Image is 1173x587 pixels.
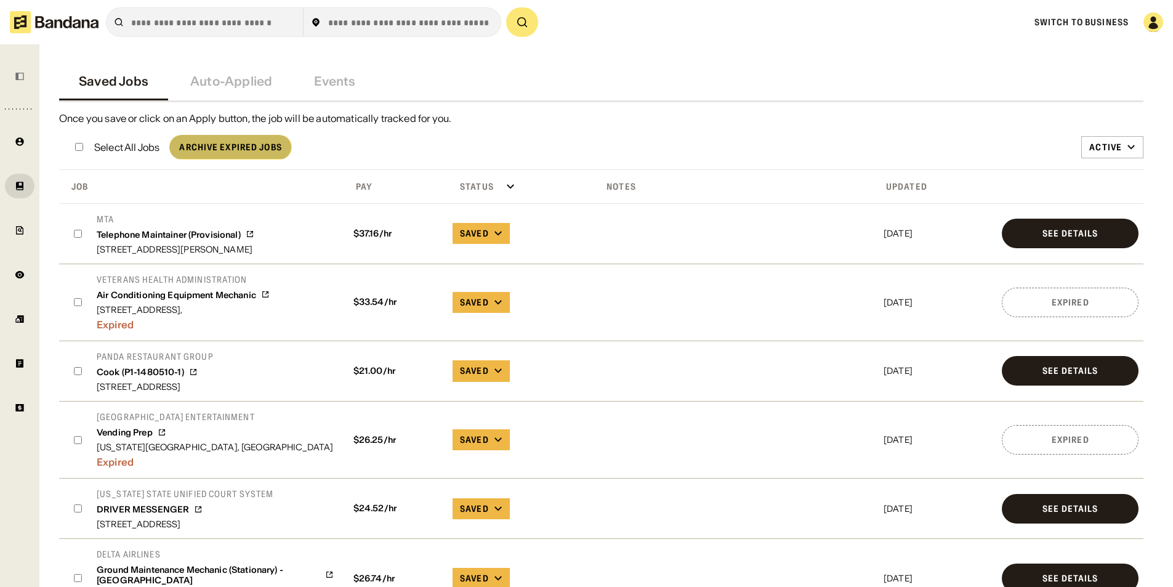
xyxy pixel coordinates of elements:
[450,177,592,196] div: Click toggle to sort ascending
[884,435,992,444] div: [DATE]
[597,177,876,196] div: Click toggle to sort ascending
[97,427,153,438] div: Vending Prep
[97,488,273,500] div: [US_STATE] State Unified Court System
[59,112,1143,125] div: Once you save or click on an Apply button, the job will be automatically tracked for you.
[881,181,927,192] div: Updated
[97,274,270,285] div: Veterans Health Administration
[1052,435,1089,444] div: Expired
[1042,504,1098,513] div: See Details
[79,74,148,89] div: Saved Jobs
[94,142,159,152] div: Select All Jobs
[97,443,333,451] div: [US_STATE][GEOGRAPHIC_DATA], [GEOGRAPHIC_DATA]
[190,74,272,89] div: Auto-Applied
[349,435,443,445] div: $ 26.25 /hr
[97,290,256,301] div: Air Conditioning Equipment Mechanic
[884,574,992,583] div: [DATE]
[97,214,254,254] a: MTATelephone Maintainer (Provisional)[STREET_ADDRESS][PERSON_NAME]
[349,297,443,307] div: $ 33.54 /hr
[97,549,334,560] div: Delta Airlines
[10,11,99,33] img: Bandana logotype
[97,230,241,240] div: Telephone Maintainer (Provisional)
[1034,17,1129,28] a: Switch to Business
[346,177,445,196] div: Click toggle to sort ascending
[1042,229,1098,238] div: See Details
[97,383,214,391] div: [STREET_ADDRESS]
[97,274,270,314] a: Veterans Health AdministrationAir Conditioning Equipment Mechanic[STREET_ADDRESS],
[97,314,270,331] div: Expired
[97,306,270,314] div: [STREET_ADDRESS],
[349,366,443,376] div: $ 21.00 /hr
[97,351,214,391] a: Panda Restaurant GroupCook (P1-1480510-1)[STREET_ADDRESS]
[1042,574,1098,583] div: See Details
[884,366,992,375] div: [DATE]
[460,503,489,514] div: Saved
[97,351,214,362] div: Panda Restaurant Group
[97,411,333,423] div: [GEOGRAPHIC_DATA] Entertainment
[97,245,254,254] div: [STREET_ADDRESS][PERSON_NAME]
[62,181,88,192] div: Job
[460,297,489,308] div: Saved
[597,181,636,192] div: Notes
[97,214,254,225] div: MTA
[97,488,273,528] a: [US_STATE] State Unified Court SystemDRIVER MESSENGER[STREET_ADDRESS]
[97,520,273,528] div: [STREET_ADDRESS]
[460,228,489,239] div: Saved
[314,74,355,89] div: Events
[349,573,443,584] div: $ 26.74 /hr
[1052,298,1089,307] div: Expired
[460,434,489,445] div: Saved
[884,504,992,513] div: [DATE]
[349,229,443,239] div: $ 37.16 /hr
[1089,142,1122,153] div: Active
[450,181,494,192] div: Status
[884,298,992,307] div: [DATE]
[349,503,443,514] div: $ 24.52 /hr
[460,573,489,584] div: Saved
[97,411,333,451] a: [GEOGRAPHIC_DATA] EntertainmentVending Prep[US_STATE][GEOGRAPHIC_DATA], [GEOGRAPHIC_DATA]
[97,504,189,515] div: DRIVER MESSENGER
[97,367,184,378] div: Cook (P1-1480510-1)
[179,143,281,152] div: Archive Expired Jobs
[346,181,372,192] div: Pay
[460,365,489,376] div: Saved
[62,177,341,196] div: Click toggle to sort descending
[97,565,320,586] div: Ground Maintenance Mechanic (Stationary) - [GEOGRAPHIC_DATA]
[97,451,333,468] div: Expired
[881,177,994,196] div: Click toggle to sort descending
[884,229,992,238] div: [DATE]
[1042,366,1098,375] div: See Details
